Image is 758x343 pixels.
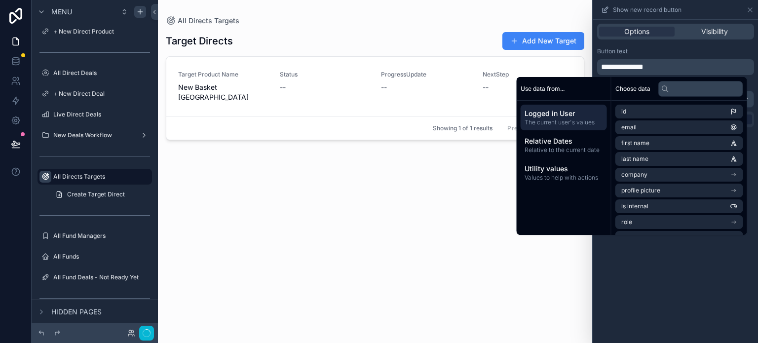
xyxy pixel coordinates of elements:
span: Choose data [615,85,650,93]
span: Logged in User [525,109,603,118]
span: -- [280,82,286,92]
span: Options [624,27,649,37]
label: + New Direct Deal [53,90,150,98]
span: New Basket [GEOGRAPHIC_DATA] [178,82,268,102]
label: All Fund Deals - Not Ready Yet [53,273,150,281]
span: Menu [51,7,72,17]
a: Live Direct Deals [38,107,152,122]
button: Add New Target [502,32,584,50]
span: Target Product Name [178,71,268,78]
a: All Directs Targets [166,16,239,26]
span: Status [280,71,370,78]
a: New Deals Workflow [38,127,152,143]
span: Utility values [525,164,603,174]
h1: Target Directs [166,34,233,48]
a: Target Product NameNew Basket [GEOGRAPHIC_DATA]Status--ProgressUpdate--NextStep-- [166,57,584,116]
label: All Fund Managers [53,232,150,240]
a: Create Target Direct [49,187,152,202]
span: Visibility [701,27,728,37]
a: + New Direct Product [38,24,152,39]
span: -- [381,82,387,92]
span: All Directs Targets [178,16,239,26]
span: Showing 1 of 1 results [433,124,493,132]
span: -- [483,82,489,92]
div: scrollable content [597,59,754,75]
a: + New Direct Deal [38,86,152,102]
label: Live Direct Deals [53,111,150,118]
a: All Funds [38,249,152,265]
span: Hidden pages [51,307,102,317]
label: Button text [597,47,628,55]
span: Values to help with actions [525,174,603,182]
label: All Direct Deals [53,69,150,77]
span: Relative to the current date [525,146,603,154]
label: All Directs Targets [53,173,146,181]
span: The current user's values [525,118,603,126]
span: Show new record button [613,6,682,14]
span: Create Target Direct [67,191,125,198]
span: Relative Dates [525,136,603,146]
a: All Directs Targets [38,169,152,185]
label: All Funds [53,253,150,261]
span: ProgressUpdate [381,71,471,78]
label: New Deals Workflow [53,131,136,139]
a: All Direct Deals [38,65,152,81]
label: + New Direct Product [53,28,150,36]
a: All Fund Deals - Not Ready Yet [38,269,152,285]
a: All Fund Managers [38,228,152,244]
span: Use data from... [521,85,565,93]
span: NextStep [483,71,572,78]
div: scrollable content [517,101,611,190]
